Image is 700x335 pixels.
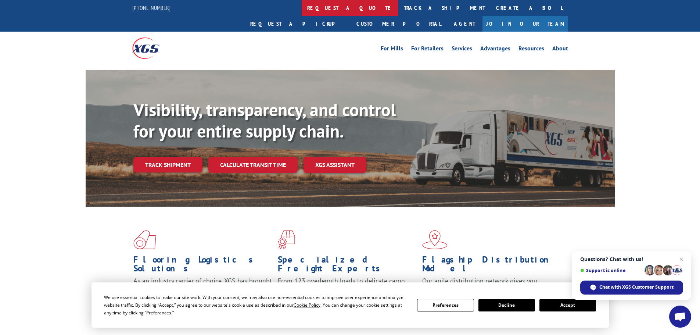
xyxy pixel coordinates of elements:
span: Chat with XGS Customer Support [580,281,683,295]
button: Decline [478,299,535,311]
div: Cookie Consent Prompt [91,282,609,328]
a: Advantages [480,46,510,54]
span: Support is online [580,268,642,273]
a: For Retailers [411,46,444,54]
a: Agent [446,16,482,32]
h1: Flagship Distribution Model [422,255,561,277]
a: Track shipment [133,157,202,172]
a: Customer Portal [351,16,446,32]
a: For Mills [381,46,403,54]
span: As an industry carrier of choice, XGS has brought innovation and dedication to flooring logistics... [133,277,272,303]
img: xgs-icon-total-supply-chain-intelligence-red [133,230,156,249]
h1: Flooring Logistics Solutions [133,255,272,277]
a: [PHONE_NUMBER] [132,4,170,11]
img: xgs-icon-focused-on-flooring-red [278,230,295,249]
button: Accept [539,299,596,311]
button: Preferences [417,299,474,311]
span: Cookie Policy [294,302,320,308]
a: About [552,46,568,54]
span: Chat with XGS Customer Support [599,284,674,291]
span: Our agile distribution network gives you nationwide inventory management on demand. [422,277,557,294]
span: Questions? Chat with us! [580,256,683,262]
h1: Specialized Freight Experts [278,255,417,277]
a: Services [452,46,472,54]
a: Join Our Team [482,16,568,32]
a: Request a pickup [245,16,351,32]
img: xgs-icon-flagship-distribution-model-red [422,230,448,249]
div: We use essential cookies to make our site work. With your consent, we may also use non-essential ... [104,293,408,317]
a: Resources [518,46,544,54]
span: Preferences [146,310,171,316]
a: Calculate transit time [208,157,298,173]
p: From 123 overlength loads to delicate cargo, our experienced staff knows the best way to move you... [278,277,417,309]
a: Open chat [669,306,691,328]
a: XGS ASSISTANT [304,157,366,173]
b: Visibility, transparency, and control for your entire supply chain. [133,98,396,142]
